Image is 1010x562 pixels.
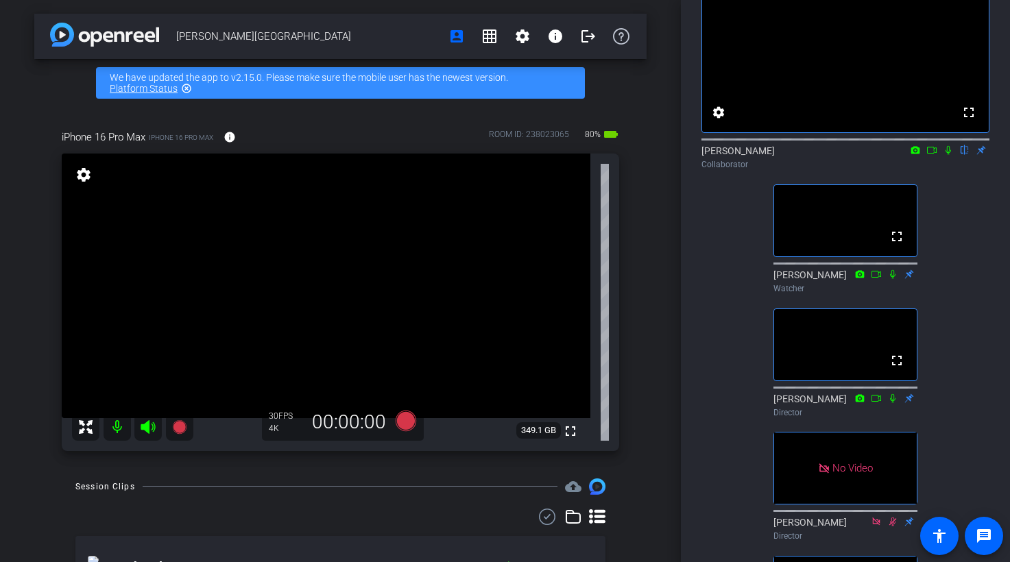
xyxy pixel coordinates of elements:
span: [PERSON_NAME][GEOGRAPHIC_DATA] [176,23,440,50]
mat-icon: info [547,28,564,45]
div: Watcher [773,282,917,295]
mat-icon: grid_on [481,28,498,45]
mat-icon: settings [514,28,531,45]
mat-icon: logout [580,28,597,45]
mat-icon: cloud_upload [565,478,581,495]
span: iPhone 16 Pro Max [62,130,145,145]
div: 00:00:00 [303,411,395,434]
div: Session Clips [75,480,135,493]
div: [PERSON_NAME] [773,268,917,295]
img: app-logo [50,23,159,47]
div: [PERSON_NAME] [773,515,917,542]
mat-icon: fullscreen [889,228,905,245]
span: 349.1 GB [516,422,561,439]
div: Director [773,530,917,542]
mat-icon: message [976,528,992,544]
mat-icon: fullscreen [889,352,905,369]
img: Session clips [589,478,605,495]
span: Destinations for your clips [565,478,581,495]
mat-icon: fullscreen [562,423,579,439]
div: [PERSON_NAME] [773,392,917,419]
a: Platform Status [110,83,178,94]
div: Collaborator [701,158,989,171]
span: FPS [278,411,293,421]
span: iPhone 16 Pro Max [149,132,213,143]
div: We have updated the app to v2.15.0. Please make sure the mobile user has the newest version. [96,67,585,99]
div: 4K [269,423,303,434]
span: No Video [832,462,873,474]
mat-icon: settings [74,167,93,183]
div: ROOM ID: 238023065 [489,128,569,148]
mat-icon: flip [957,143,973,156]
mat-icon: account_box [448,28,465,45]
mat-icon: fullscreen [961,104,977,121]
span: 80% [583,123,603,145]
mat-icon: settings [710,104,727,121]
div: Director [773,406,917,419]
div: [PERSON_NAME] [701,144,989,171]
mat-icon: info [224,131,236,143]
mat-icon: battery_std [603,126,619,143]
mat-icon: highlight_off [181,83,192,94]
div: 30 [269,411,303,422]
mat-icon: accessibility [931,528,948,544]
